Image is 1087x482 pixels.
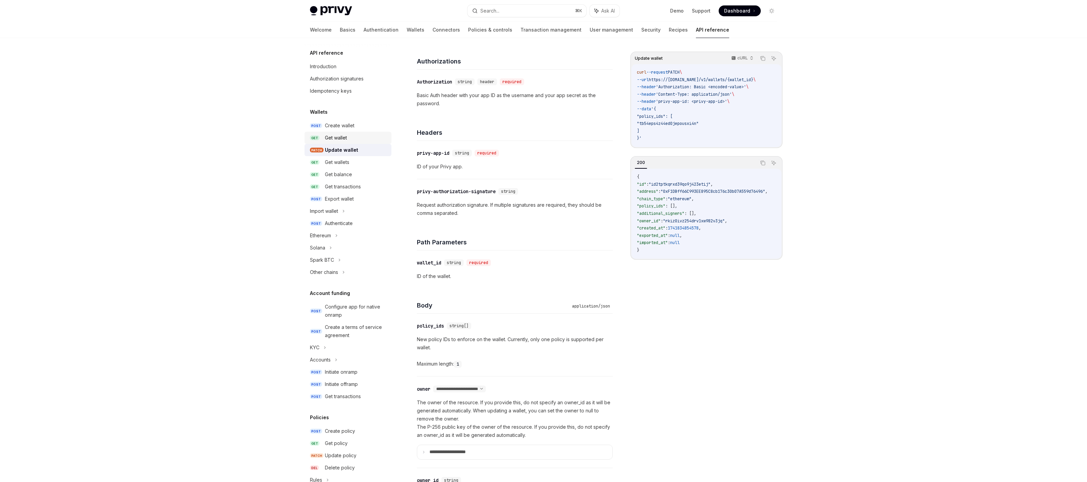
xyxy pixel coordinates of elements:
[310,429,322,434] span: POST
[637,135,642,141] span: }'
[417,128,613,137] h4: Headers
[637,203,665,209] span: "policy_ids"
[661,218,663,224] span: :
[325,464,355,472] div: Delete policy
[758,54,767,63] button: Copy the contents from the code block
[637,174,639,180] span: {
[310,465,319,470] span: DEL
[601,7,615,14] span: Ask AI
[325,451,356,460] div: Update policy
[310,382,322,387] span: POST
[753,77,756,82] span: \
[325,170,352,179] div: Get balance
[310,329,322,334] span: POST
[310,221,322,226] span: POST
[407,22,424,38] a: Wallets
[649,182,711,187] span: "id2tptkqrxd39qo9j423etij"
[310,197,322,202] span: POST
[305,449,391,462] a: PATCHUpdate policy
[668,225,699,231] span: 1741834854578
[325,380,358,388] div: Initiate offramp
[310,135,319,141] span: GET
[305,60,391,73] a: Introduction
[305,217,391,229] a: POSTAuthenticate
[454,361,462,368] code: 1
[447,260,461,265] span: string
[475,150,499,156] div: required
[417,91,613,108] p: Basic Auth header with your app ID as the username and your app secret as the password.
[649,77,753,82] span: https://[DOMAIN_NAME]/v1/wallets/{wallet_id}
[325,219,353,227] div: Authenticate
[468,22,512,38] a: Policies & controls
[325,158,349,166] div: Get wallets
[500,78,524,85] div: required
[310,453,324,458] span: PATCH
[417,335,613,352] p: New policy IDs to enforce on the wallet. Currently, only one policy is supported per wallet.
[417,360,613,368] div: Maximum length:
[651,106,656,112] span: '{
[455,150,469,156] span: string
[325,303,387,319] div: Configure app for native onramp
[670,240,680,245] span: null
[417,386,430,392] div: owner
[668,240,670,245] span: :
[575,8,582,14] span: ⌘ K
[637,240,668,245] span: "imported_at"
[480,7,499,15] div: Search...
[466,259,491,266] div: required
[637,196,665,202] span: "chain_type"
[325,392,361,401] div: Get transactions
[467,5,586,17] button: Search...⌘K
[417,150,449,156] div: privy-app-id
[417,238,613,247] h4: Path Parameters
[305,132,391,144] a: GETGet wallet
[305,321,391,341] a: POSTCreate a terms of service agreement
[656,99,727,104] span: 'privy-app-id: <privy-app-id>'
[590,22,633,38] a: User management
[665,203,677,209] span: : [],
[310,309,322,314] span: POST
[417,188,496,195] div: privy-authorization-signature
[310,172,319,177] span: GET
[364,22,399,38] a: Authentication
[637,233,668,238] span: "exported_at"
[663,218,725,224] span: "rkiz0ivz254drv1xw982v3jq"
[310,231,331,240] div: Ethereum
[325,122,354,130] div: Create wallet
[637,225,665,231] span: "created_at"
[665,225,668,231] span: :
[310,123,322,128] span: POST
[310,289,350,297] h5: Account funding
[310,49,343,57] h5: API reference
[310,160,319,165] span: GET
[305,462,391,474] a: DELDelete policy
[305,144,391,156] a: PATCHUpdate wallet
[637,211,684,216] span: "additional_signers"
[765,189,768,194] span: ,
[665,196,668,202] span: :
[310,268,338,276] div: Other chains
[310,370,322,375] span: POST
[417,398,613,439] p: The owner of the resource. If you provide this, do not specify an owner_id as it will be generate...
[635,159,647,167] div: 200
[305,168,391,181] a: GETGet balance
[449,323,468,329] span: string[]
[325,183,361,191] div: Get transactions
[305,73,391,85] a: Authorization signatures
[310,108,328,116] h5: Wallets
[668,70,680,75] span: PATCH
[684,211,696,216] span: : [],
[417,259,441,266] div: wallet_id
[310,87,352,95] div: Idempotency keys
[305,85,391,97] a: Idempotency keys
[310,184,319,189] span: GET
[458,79,472,85] span: string
[520,22,582,38] a: Transaction management
[637,121,699,126] span: "tb54eps4z44ed0jepousxi4n"
[680,233,682,238] span: ,
[310,148,324,153] span: PATCH
[417,272,613,280] p: ID of the wallet.
[325,323,387,339] div: Create a terms of service agreement
[656,84,746,90] span: 'Authorization: Basic <encoded-value>'
[727,53,756,64] button: cURL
